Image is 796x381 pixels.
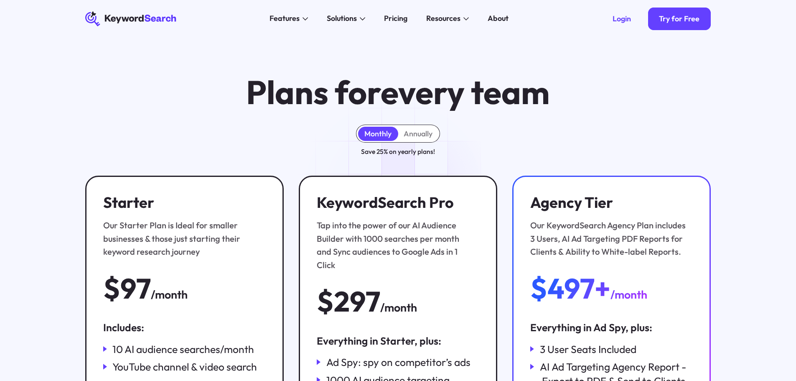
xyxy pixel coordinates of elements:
[482,11,514,26] a: About
[317,286,380,316] div: $297
[540,342,636,356] div: 3 User Seats Included
[112,342,254,356] div: 10 AI audience searches/month
[103,194,261,212] h3: Starter
[613,14,631,23] div: Login
[151,286,188,304] div: /month
[530,194,688,212] h3: Agency Tier
[648,8,711,30] a: Try for Free
[317,334,479,348] div: Everything in Starter, plus:
[327,13,357,24] div: Solutions
[317,219,474,271] div: Tap into the power of our AI Audience Builder with 1000 searches per month and Sync audiences to ...
[601,8,642,30] a: Login
[384,13,407,24] div: Pricing
[326,355,470,369] div: Ad Spy: spy on competitor’s ads
[103,320,266,335] div: Includes:
[426,13,460,24] div: Resources
[103,274,151,303] div: $97
[112,360,257,374] div: YouTube channel & video search
[379,11,413,26] a: Pricing
[530,219,688,258] div: Our KeywordSearch Agency Plan includes 3 Users, AI Ad Targeting PDF Reports for Clients & Ability...
[103,219,261,258] div: Our Starter Plan is Ideal for smaller businesses & those just starting their keyword research jou...
[381,72,550,113] span: every team
[317,194,474,212] h3: KeywordSearch Pro
[270,13,300,24] div: Features
[364,129,392,138] div: Monthly
[610,286,647,304] div: /month
[404,129,432,138] div: Annually
[530,320,693,335] div: Everything in Ad Spy, plus:
[659,14,699,23] div: Try for Free
[246,75,550,110] h1: Plans for
[380,299,417,317] div: /month
[361,146,435,157] div: Save 25% on yearly plans!
[488,13,509,24] div: About
[530,274,610,303] div: $497+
